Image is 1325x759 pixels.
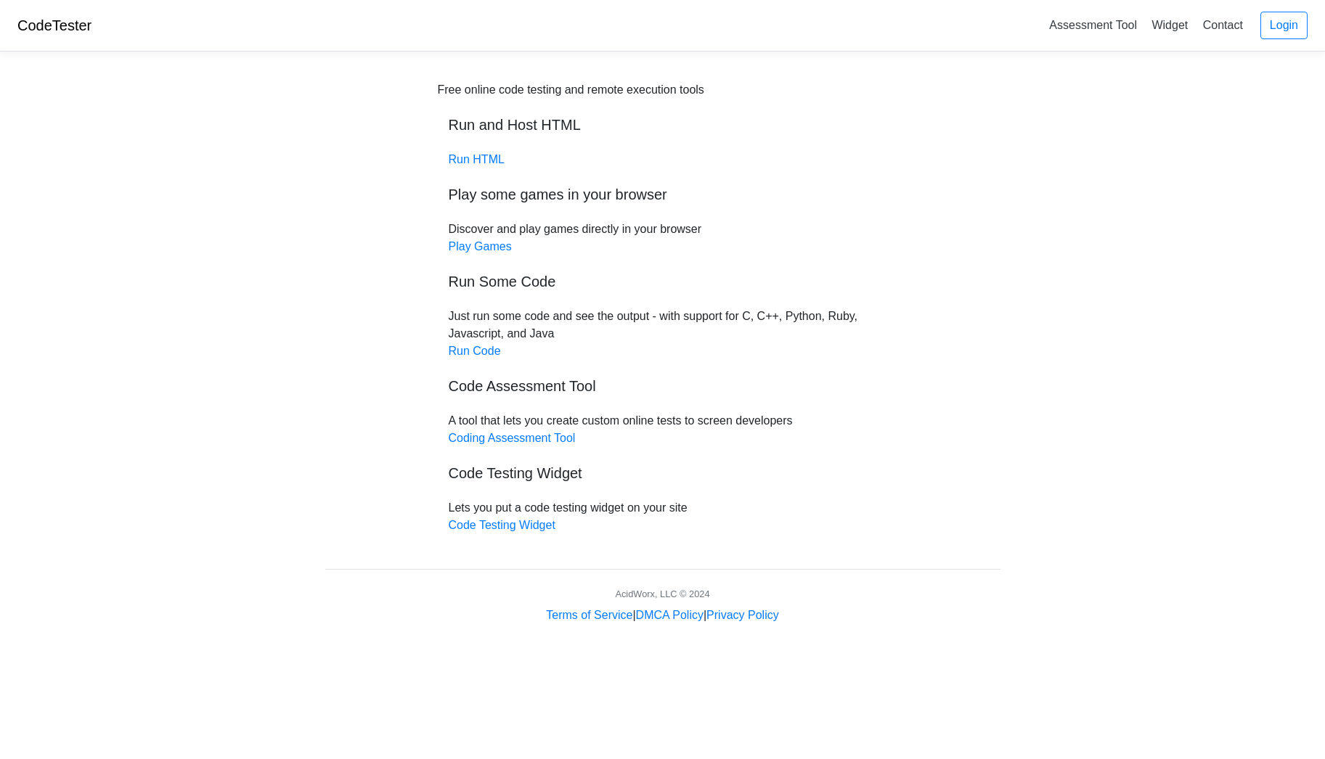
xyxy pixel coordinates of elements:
[438,81,704,99] div: Free online code testing and remote execution tools
[449,273,877,290] h5: Run Some Code
[449,519,555,531] a: Code Testing Widget
[449,345,501,357] a: Run Code
[1197,13,1249,37] a: Contact
[449,153,505,165] a: Run HTML
[615,587,709,601] div: AcidWorx, LLC © 2024
[17,17,91,33] a: CodeTester
[1043,13,1143,37] a: Assessment Tool
[449,186,877,203] h5: Play some games in your browser
[546,607,778,624] div: | |
[449,116,877,134] h5: Run and Host HTML
[449,377,877,395] h5: Code Assessment Tool
[1146,13,1194,37] a: Widget
[706,609,779,621] a: Privacy Policy
[449,240,512,253] a: Play Games
[636,609,704,621] a: DMCA Policy
[1260,12,1308,39] a: Login
[438,81,888,534] div: Discover and play games directly in your browser Just run some code and see the output - with sup...
[546,609,632,621] a: Terms of Service
[449,432,576,444] a: Coding Assessment Tool
[449,464,877,482] h5: Code Testing Widget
